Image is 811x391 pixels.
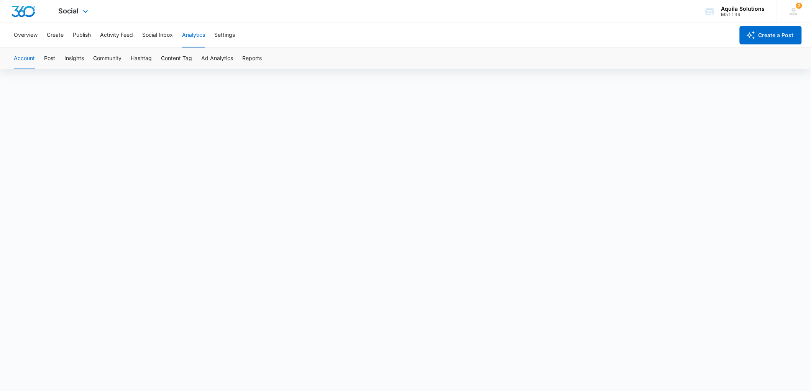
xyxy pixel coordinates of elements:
[142,23,173,47] button: Social Inbox
[47,23,64,47] button: Create
[182,23,205,47] button: Analytics
[161,48,192,69] button: Content Tag
[44,48,55,69] button: Post
[100,23,133,47] button: Activity Feed
[93,48,121,69] button: Community
[242,48,262,69] button: Reports
[14,48,35,69] button: Account
[796,3,802,9] span: 2
[59,7,79,15] span: Social
[73,23,91,47] button: Publish
[214,23,235,47] button: Settings
[64,48,84,69] button: Insights
[131,48,152,69] button: Hashtag
[740,26,802,44] button: Create a Post
[721,6,765,12] div: account name
[14,23,38,47] button: Overview
[721,12,765,17] div: account id
[201,48,233,69] button: Ad Analytics
[796,3,802,9] div: notifications count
